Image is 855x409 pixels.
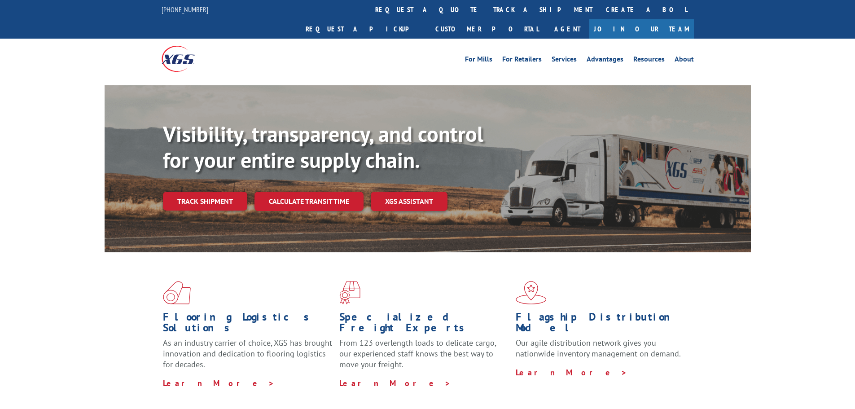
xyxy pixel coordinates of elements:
a: Calculate transit time [254,192,364,211]
a: For Mills [465,56,492,66]
h1: Flooring Logistics Solutions [163,312,333,338]
a: For Retailers [502,56,542,66]
h1: Flagship Distribution Model [516,312,685,338]
img: xgs-icon-total-supply-chain-intelligence-red [163,281,191,304]
a: Learn More > [339,378,451,388]
a: Learn More > [163,378,275,388]
span: Our agile distribution network gives you nationwide inventory management on demand. [516,338,681,359]
a: About [675,56,694,66]
img: xgs-icon-flagship-distribution-model-red [516,281,547,304]
a: Request a pickup [299,19,429,39]
a: Track shipment [163,192,247,211]
span: As an industry carrier of choice, XGS has brought innovation and dedication to flooring logistics... [163,338,332,369]
img: xgs-icon-focused-on-flooring-red [339,281,360,304]
a: Agent [545,19,589,39]
a: [PHONE_NUMBER] [162,5,208,14]
a: Learn More > [516,367,627,378]
b: Visibility, transparency, and control for your entire supply chain. [163,120,483,174]
h1: Specialized Freight Experts [339,312,509,338]
p: From 123 overlength loads to delicate cargo, our experienced staff knows the best way to move you... [339,338,509,378]
a: XGS ASSISTANT [371,192,447,211]
a: Join Our Team [589,19,694,39]
a: Services [552,56,577,66]
a: Customer Portal [429,19,545,39]
a: Advantages [587,56,623,66]
a: Resources [633,56,665,66]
